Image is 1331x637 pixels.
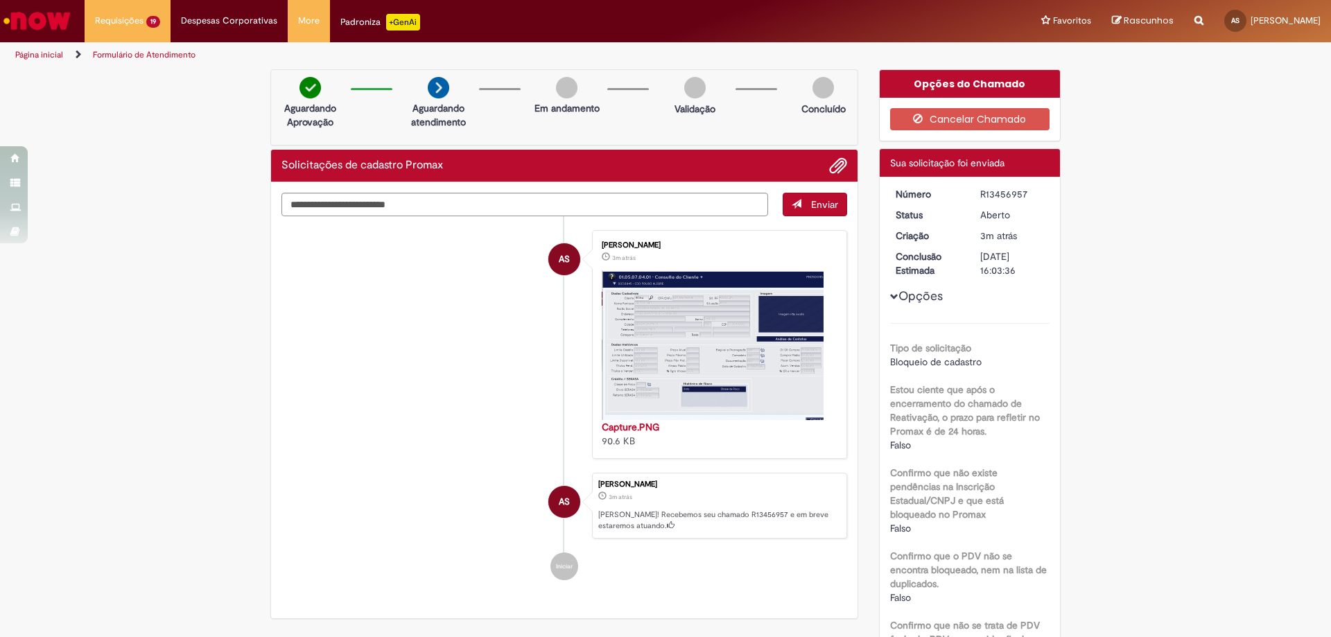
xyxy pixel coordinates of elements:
[556,77,577,98] img: img-circle-grey.png
[890,591,911,604] span: Falso
[281,159,443,172] h2: Solicitações de cadastro Promax Histórico de tíquete
[1112,15,1174,28] a: Rascunhos
[812,77,834,98] img: img-circle-grey.png
[405,101,472,129] p: Aguardando atendimento
[890,157,1004,169] span: Sua solicitação foi enviada
[890,522,911,534] span: Falso
[559,485,570,518] span: AS
[602,241,833,250] div: [PERSON_NAME]
[298,14,320,28] span: More
[890,466,1004,521] b: Confirmo que não existe pendências na Inscrição Estadual/CNPJ e que está bloqueado no Promax
[93,49,195,60] a: Formulário de Atendimento
[559,243,570,276] span: AS
[146,16,160,28] span: 19
[783,193,847,216] button: Enviar
[980,229,1045,243] div: 28/08/2025 11:03:30
[890,383,1040,437] b: Estou ciente que após o encerramento do chamado de Reativação, o prazo para refletir no Promax é ...
[980,208,1045,222] div: Aberto
[299,77,321,98] img: check-circle-green.png
[890,550,1047,590] b: Confirmo que o PDV não se encontra bloqueado, nem na lista de duplicados.
[15,49,63,60] a: Página inicial
[1124,14,1174,27] span: Rascunhos
[340,14,420,30] div: Padroniza
[602,421,659,433] a: Capture.PNG
[609,493,632,501] span: 3m atrás
[675,102,715,116] p: Validação
[811,198,838,211] span: Enviar
[281,216,847,595] ul: Histórico de tíquete
[602,420,833,448] div: 90.6 KB
[980,229,1017,242] time: 28/08/2025 11:03:30
[609,493,632,501] time: 28/08/2025 11:03:30
[890,439,911,451] span: Falso
[1251,15,1321,26] span: [PERSON_NAME]
[980,229,1017,242] span: 3m atrás
[95,14,143,28] span: Requisições
[598,480,840,489] div: [PERSON_NAME]
[890,356,982,368] span: Bloqueio de cadastro
[281,193,768,216] textarea: Digite sua mensagem aqui...
[277,101,344,129] p: Aguardando Aprovação
[1053,14,1091,28] span: Favoritos
[612,254,636,262] span: 3m atrás
[548,486,580,518] div: Ana Carolina de Paula Souza
[684,77,706,98] img: img-circle-grey.png
[534,101,600,115] p: Em andamento
[428,77,449,98] img: arrow-next.png
[980,250,1045,277] div: [DATE] 16:03:36
[885,208,971,222] dt: Status
[885,229,971,243] dt: Criação
[890,342,971,354] b: Tipo de solicitação
[548,243,580,275] div: Ana Carolina de Paula Souza
[598,509,840,531] p: [PERSON_NAME]! Recebemos seu chamado R13456957 e em breve estaremos atuando.
[885,250,971,277] dt: Conclusão Estimada
[10,42,877,68] ul: Trilhas de página
[1231,16,1239,25] span: AS
[386,14,420,30] p: +GenAi
[880,70,1061,98] div: Opções do Chamado
[980,187,1045,201] div: R13456957
[612,254,636,262] time: 28/08/2025 11:03:08
[181,14,277,28] span: Despesas Corporativas
[829,157,847,175] button: Adicionar anexos
[1,7,73,35] img: ServiceNow
[281,473,847,539] li: Ana Carolina de Paula Souza
[885,187,971,201] dt: Número
[801,102,846,116] p: Concluído
[890,108,1050,130] button: Cancelar Chamado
